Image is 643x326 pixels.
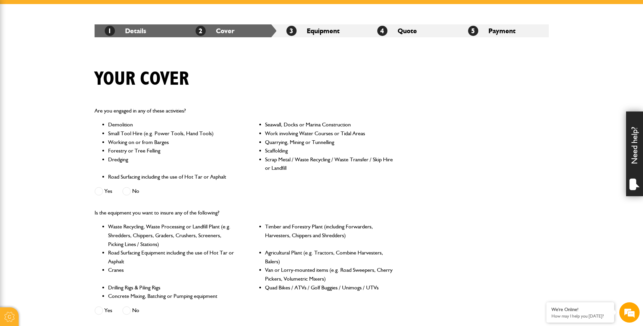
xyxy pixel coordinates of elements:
img: d_20077148190_company_1631870298795_20077148190 [12,38,28,47]
div: Minimize live chat window [111,3,127,20]
span: 5 [468,26,478,36]
li: Waste Recycling, Waste Processing or Landfill Plant (e.g. Shredders, Chippers, Graders, Crushers,... [108,222,237,248]
div: We're Online! [551,307,609,312]
li: Cranes [108,266,237,283]
input: Enter your email address [9,83,124,98]
li: Work involving Water Courses or Tidal Areas [265,129,394,138]
li: Van or Lorry-mounted items (e.g. Road Sweepers, Cherry Pickers, Volumetric Mixers) [265,266,394,283]
li: Scaffolding [265,146,394,155]
li: Working on or from Barges [108,138,237,147]
label: Yes [95,187,112,196]
p: How may I help you today? [551,313,609,319]
li: Road Surfacing including the use of Hot Tar or Asphalt [108,172,237,181]
li: Quarrying, Mining or Tunnelling [265,138,394,147]
a: 1Details [105,27,146,35]
li: Agricultural Plant (e.g. Tractors, Combine Harvesters, Balers) [265,248,394,266]
li: Timber and Forestry Plant (including Forwarders, Harvesters, Chippers and Shredders) [265,222,394,248]
li: Forestry or Tree Felling [108,146,237,155]
li: Concrete Mixing, Batching or Pumping equipment [108,292,237,301]
li: Cover [185,24,276,37]
label: No [122,306,139,315]
p: Are you engaged in any of these activities? [95,106,394,115]
li: Quad Bikes / ATVs / Golf Buggies / Unimogs / UTVs [265,283,394,292]
li: Quote [367,24,458,37]
span: 4 [377,26,387,36]
div: Chat with us now [35,38,114,47]
li: Payment [458,24,549,37]
span: 2 [196,26,206,36]
h1: Your cover [95,68,189,90]
textarea: Type your message and hit 'Enter' [9,123,124,203]
label: No [122,187,139,196]
input: Enter your phone number [9,103,124,118]
input: Enter your last name [9,63,124,78]
li: Dredging [108,155,237,172]
p: Is the equipment you want to insure any of the following? [95,208,394,217]
li: Scrap Metal / Waste Recycling / Waste Transfer / Skip Hire or Landfill [265,155,394,172]
li: Demolition [108,120,237,129]
em: Start Chat [92,209,123,218]
li: Small Tool Hire (e.g. Power Tools, Hand Tools) [108,129,237,138]
span: 3 [286,26,297,36]
li: Equipment [276,24,367,37]
label: Yes [95,306,112,315]
li: Road Surfacing Equipment including the use of Hot Tar or Asphalt [108,248,237,266]
div: Need help? [626,111,643,196]
span: 1 [105,26,115,36]
li: Drilling Rigs & Piling Rigs [108,283,237,292]
li: Seawall, Docks or Marina Construction [265,120,394,129]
